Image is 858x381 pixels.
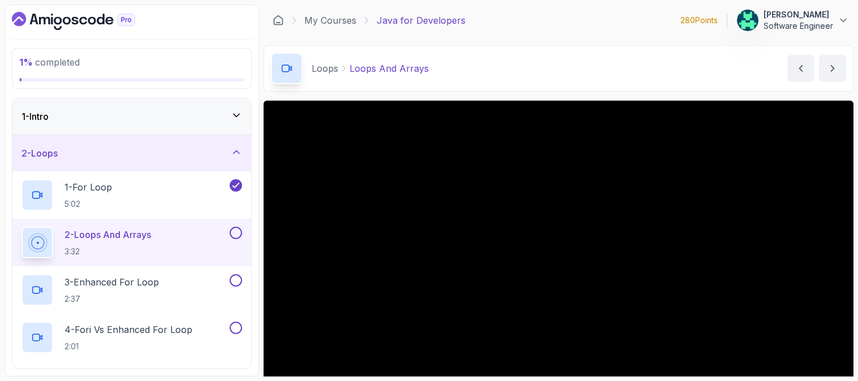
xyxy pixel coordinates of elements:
[377,14,465,27] p: Java for Developers
[787,55,814,82] button: previous content
[19,57,80,68] span: completed
[19,57,33,68] span: 1 %
[64,341,192,352] p: 2:01
[64,275,159,289] p: 3 - Enhanced For Loop
[764,9,833,20] p: [PERSON_NAME]
[764,20,833,32] p: Software Engineer
[819,55,846,82] button: next content
[12,98,251,135] button: 1-Intro
[273,15,284,26] a: Dashboard
[737,10,758,31] img: user profile image
[21,227,242,258] button: 2-Loops And Arrays3:32
[680,15,718,26] p: 280 Points
[21,274,242,306] button: 3-Enhanced For Loop2:37
[64,228,151,241] p: 2 - Loops And Arrays
[64,246,151,257] p: 3:32
[64,323,192,336] p: 4 - Fori vs Enhanced For Loop
[64,180,112,194] p: 1 - For Loop
[12,12,161,30] a: Dashboard
[64,198,112,210] p: 5:02
[21,179,242,211] button: 1-For Loop5:02
[12,135,251,171] button: 2-Loops
[304,14,356,27] a: My Courses
[21,110,49,123] h3: 1 - Intro
[21,322,242,353] button: 4-Fori vs Enhanced For Loop2:01
[350,62,429,75] p: Loops And Arrays
[736,9,849,32] button: user profile image[PERSON_NAME]Software Engineer
[64,293,159,305] p: 2:37
[312,62,338,75] p: Loops
[21,146,58,160] h3: 2 - Loops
